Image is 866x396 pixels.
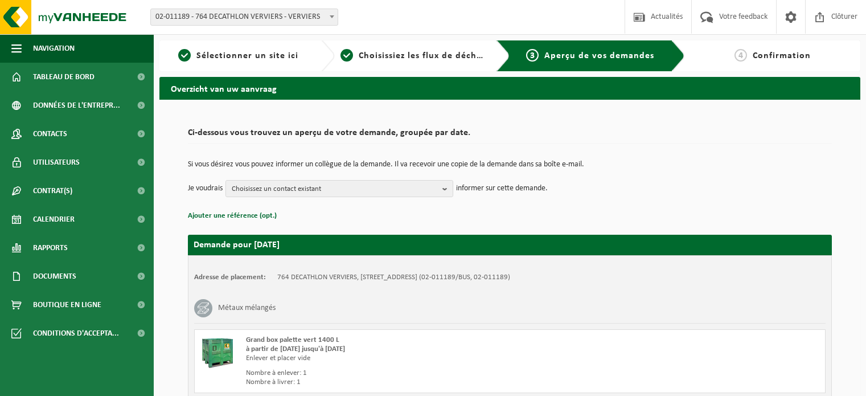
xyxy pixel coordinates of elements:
[225,180,453,197] button: Choisissez un contact existant
[33,291,101,319] span: Boutique en ligne
[33,319,119,348] span: Conditions d'accepta...
[753,51,811,60] span: Confirmation
[232,181,438,198] span: Choisissez un contact existant
[150,9,338,26] span: 02-011189 - 764 DECATHLON VERVIERS - VERVIERS
[33,177,72,205] span: Contrat(s)
[33,63,95,91] span: Tableau de bord
[246,345,345,353] strong: à partir de [DATE] jusqu'à [DATE]
[359,51,548,60] span: Choisissiez les flux de déchets et récipients
[188,128,832,144] h2: Ci-dessous vous trouvez un aperçu de votre demande, groupée par date.
[188,209,277,223] button: Ajouter une référence (opt.)
[165,49,312,63] a: 1Sélectionner un site ici
[188,180,223,197] p: Je voudrais
[33,91,120,120] span: Données de l'entrepr...
[188,161,832,169] p: Si vous désirez vous pouvez informer un collègue de la demande. Il va recevoir une copie de la de...
[544,51,654,60] span: Aperçu de vos demandes
[526,49,539,62] span: 3
[246,369,556,378] div: Nombre à enlever: 1
[200,336,235,370] img: PB-HB-1400-HPE-GN-01.png
[178,49,191,62] span: 1
[218,299,276,317] h3: Métaux mélangés
[734,49,747,62] span: 4
[340,49,487,63] a: 2Choisissiez les flux de déchets et récipients
[246,378,556,387] div: Nombre à livrer: 1
[456,180,548,197] p: informer sur cette demande.
[151,9,338,25] span: 02-011189 - 764 DECATHLON VERVIERS - VERVIERS
[33,34,75,63] span: Navigation
[33,120,67,148] span: Contacts
[159,77,860,99] h2: Overzicht van uw aanvraag
[33,148,80,177] span: Utilisateurs
[196,51,298,60] span: Sélectionner un site ici
[246,336,339,344] span: Grand box palette vert 1400 L
[33,234,68,262] span: Rapports
[194,240,280,250] strong: Demande pour [DATE]
[33,262,76,291] span: Documents
[340,49,353,62] span: 2
[277,273,510,282] td: 764 DECATHLON VERVIERS, [STREET_ADDRESS] (02-011189/BUS, 02-011189)
[33,205,75,234] span: Calendrier
[246,354,556,363] div: Enlever et placer vide
[194,273,266,281] strong: Adresse de placement:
